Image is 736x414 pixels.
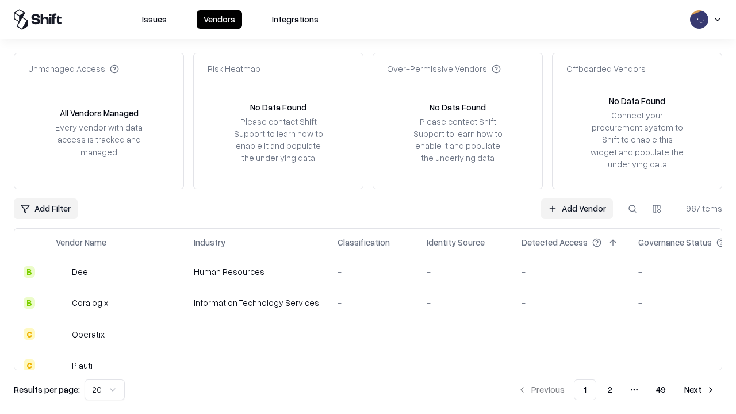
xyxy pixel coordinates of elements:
[56,236,106,248] div: Vendor Name
[522,359,620,371] div: -
[72,266,90,278] div: Deel
[231,116,326,164] div: Please contact Shift Support to learn how to enable it and populate the underlying data
[599,379,622,400] button: 2
[197,10,242,29] button: Vendors
[250,101,306,113] div: No Data Found
[427,297,503,309] div: -
[338,236,390,248] div: Classification
[574,379,596,400] button: 1
[430,101,486,113] div: No Data Found
[194,328,319,340] div: -
[522,266,620,278] div: -
[677,379,722,400] button: Next
[72,297,108,309] div: Coralogix
[427,266,503,278] div: -
[427,236,485,248] div: Identity Source
[387,63,501,75] div: Over-Permissive Vendors
[60,107,139,119] div: All Vendors Managed
[24,297,35,309] div: B
[194,236,225,248] div: Industry
[135,10,174,29] button: Issues
[522,297,620,309] div: -
[338,328,408,340] div: -
[541,198,613,219] a: Add Vendor
[338,297,408,309] div: -
[56,328,67,340] img: Operatix
[609,95,665,107] div: No Data Found
[194,297,319,309] div: Information Technology Services
[56,266,67,278] img: Deel
[511,379,722,400] nav: pagination
[647,379,675,400] button: 49
[522,236,588,248] div: Detected Access
[56,359,67,371] img: Plauti
[14,198,78,219] button: Add Filter
[589,109,685,170] div: Connect your procurement system to Shift to enable this widget and populate the underlying data
[72,328,105,340] div: Operatix
[56,297,67,309] img: Coralogix
[338,266,408,278] div: -
[194,359,319,371] div: -
[208,63,260,75] div: Risk Heatmap
[24,328,35,340] div: C
[566,63,646,75] div: Offboarded Vendors
[28,63,119,75] div: Unmanaged Access
[24,359,35,371] div: C
[14,384,80,396] p: Results per page:
[265,10,325,29] button: Integrations
[194,266,319,278] div: Human Resources
[427,328,503,340] div: -
[51,121,147,158] div: Every vendor with data access is tracked and managed
[676,202,722,214] div: 967 items
[410,116,505,164] div: Please contact Shift Support to learn how to enable it and populate the underlying data
[427,359,503,371] div: -
[338,359,408,371] div: -
[72,359,93,371] div: Plauti
[522,328,620,340] div: -
[24,266,35,278] div: B
[638,236,712,248] div: Governance Status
